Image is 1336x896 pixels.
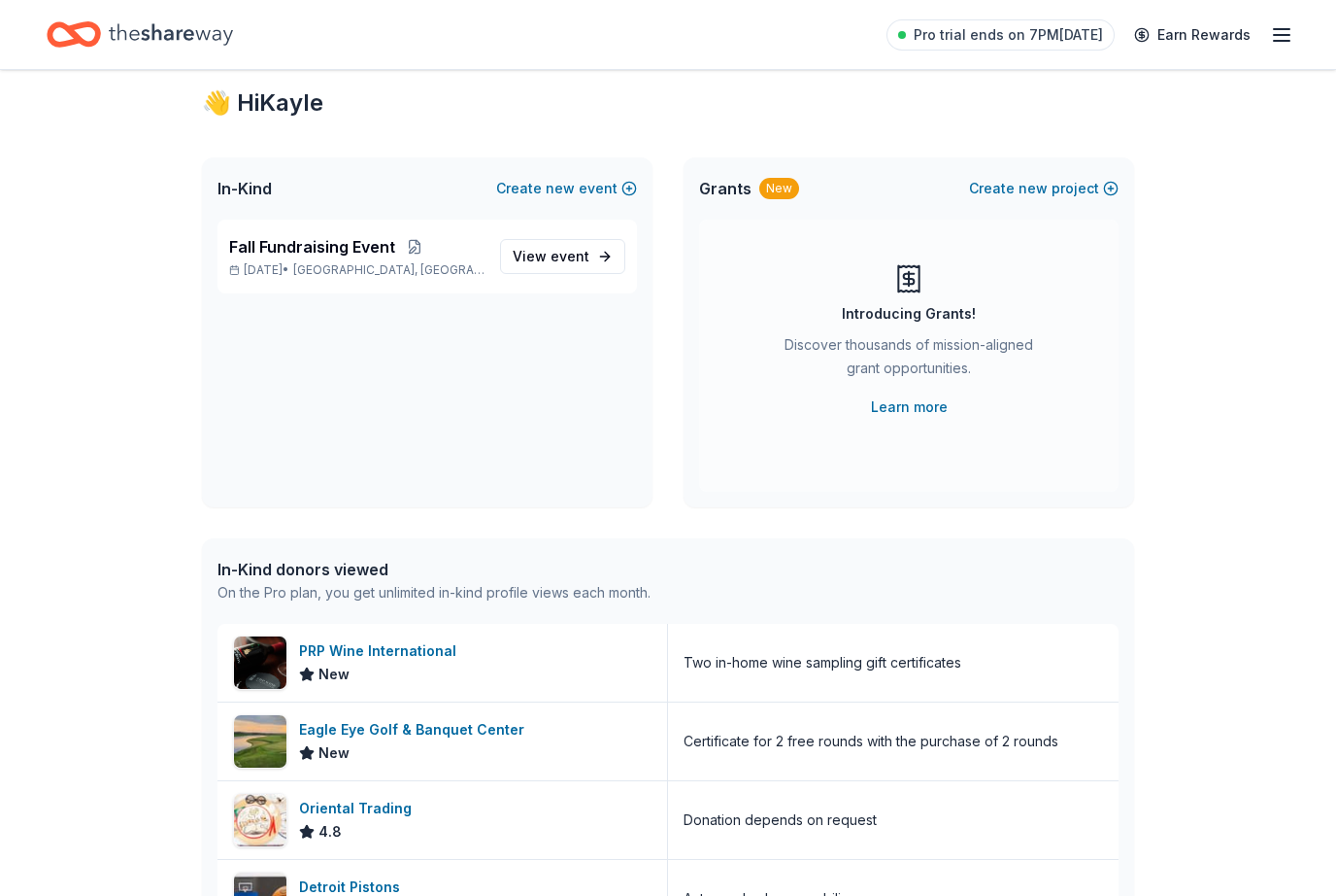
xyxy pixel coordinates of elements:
[318,663,350,686] span: New
[299,797,419,820] div: Oriental Trading
[759,178,799,199] div: New
[684,651,961,674] div: Two in-home wine sampling gift certificates
[217,558,651,581] div: In-Kind donors viewed
[1122,17,1262,52] a: Earn Rewards
[551,248,589,264] span: event
[842,302,976,326] div: Introducing Grants!
[299,639,464,663] div: PRP Wine International
[229,235,395,258] span: Fall Fundraising Event
[871,396,948,419] a: Learn more
[914,23,1103,47] span: Pro trial ends on 7PM[DATE]
[318,741,350,765] span: New
[699,177,751,200] span: Grants
[318,820,342,844] span: 4.8
[684,730,1058,753] div: Certificate for 2 free rounds with the purchase of 2 rounds
[777,333,1041,388] div: Discover thousands of mission-aligned grant opportunities.
[217,177,272,200] span: In-Kind
[546,177,575,200] span: new
[496,177,637,200] button: Createnewevent
[293,262,484,278] span: [GEOGRAPHIC_DATA], [GEOGRAPHIC_DATA]
[234,794,286,846] img: Image for Oriental Trading
[229,262,484,278] p: [DATE] •
[202,87,1134,119] div: 👋 Hi Kayle
[234,715,286,768] img: Image for Eagle Eye Golf & Banquet Center
[513,245,589,268] span: View
[684,809,877,832] div: Donation depends on request
[1019,177,1048,200] span: new
[234,637,286,689] img: Image for PRP Wine International
[217,581,651,604] div: On the Pro plan, you get unlimited in-kind profile views each month.
[299,718,532,741] div: Eagle Eye Golf & Banquet Center
[886,19,1115,51] a: Pro trial ends on 7PM[DATE]
[47,12,233,57] a: Home
[500,239,625,274] a: View event
[969,177,1119,200] button: Createnewproject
